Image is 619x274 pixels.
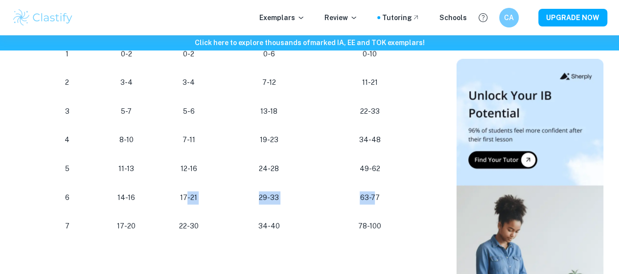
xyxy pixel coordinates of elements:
h6: Click here to explore thousands of marked IA, EE and TOK exemplars ! [2,37,617,48]
p: 6 [46,191,88,204]
p: 11-13 [104,162,149,175]
p: 0-2 [165,48,213,61]
p: 63-77 [325,191,414,204]
p: 17-21 [165,191,213,204]
p: 0-10 [325,48,414,61]
p: 78-100 [325,220,414,233]
p: 0-6 [228,48,309,61]
p: 3-4 [104,76,149,89]
img: Clastify logo [12,8,74,27]
p: 2 [46,76,88,89]
p: 22-33 [325,105,414,118]
p: 1 [46,48,88,61]
a: Schools [439,12,467,23]
p: Review [324,12,358,23]
p: 24-28 [228,162,309,175]
p: 12-16 [165,162,213,175]
p: 13-18 [228,105,309,118]
button: CA [499,8,519,27]
p: 7-11 [165,133,213,147]
p: 11-21 [325,76,414,89]
p: 19-23 [228,133,309,147]
p: 49-62 [325,162,414,175]
p: 3-4 [165,76,213,89]
p: 34-48 [325,133,414,147]
button: UPGRADE NOW [538,9,607,26]
p: 5-6 [165,105,213,118]
p: 5-7 [104,105,149,118]
p: 3 [46,105,88,118]
a: Tutoring [382,12,420,23]
button: Help and Feedback [475,9,491,26]
p: 14-16 [104,191,149,204]
p: 29-33 [228,191,309,204]
p: Exemplars [259,12,305,23]
p: 34-40 [228,220,309,233]
p: 17-20 [104,220,149,233]
h6: CA [504,12,515,23]
p: 8-10 [104,133,149,147]
p: 7-12 [228,76,309,89]
p: 5 [46,162,88,175]
p: 0-2 [104,48,149,61]
p: 7 [46,220,88,233]
p: 22-30 [165,220,213,233]
p: 4 [46,133,88,147]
